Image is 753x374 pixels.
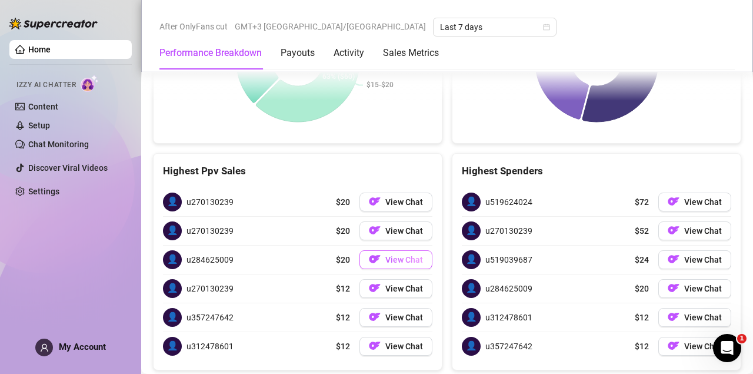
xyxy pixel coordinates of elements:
[163,193,182,211] span: 👤
[684,226,722,236] span: View Chat
[28,187,59,196] a: Settings
[543,24,550,31] span: calendar
[635,196,649,208] span: $72
[186,253,234,266] span: u284625009
[635,224,649,237] span: $52
[336,282,350,295] span: $12
[635,253,649,266] span: $24
[385,313,423,322] span: View Chat
[684,284,722,293] span: View Chat
[336,311,350,324] span: $12
[668,196,679,207] img: OF
[658,250,731,269] button: OFView Chat
[159,46,262,60] div: Performance Breakdown
[28,45,51,54] a: Home
[668,282,679,294] img: OF
[462,308,481,327] span: 👤
[186,282,234,295] span: u270130239
[658,337,731,356] button: OFView Chat
[440,18,549,36] span: Last 7 days
[485,196,532,208] span: u519624024
[186,224,234,237] span: u270130239
[163,279,182,298] span: 👤
[359,250,432,269] button: OFView Chat
[369,196,381,207] img: OF
[16,80,76,91] span: Izzy AI Chatter
[385,342,423,351] span: View Chat
[485,311,532,324] span: u312478601
[684,313,722,322] span: View Chat
[59,342,106,352] span: My Account
[186,196,234,208] span: u270130239
[635,340,649,353] span: $12
[668,340,679,352] img: OF
[635,282,649,295] span: $20
[385,197,423,207] span: View Chat
[462,193,481,211] span: 👤
[28,121,50,130] a: Setup
[385,255,423,264] span: View Chat
[383,46,439,60] div: Sales Metrics
[462,337,481,356] span: 👤
[369,311,381,323] img: OF
[336,224,350,237] span: $20
[359,279,432,298] a: OFView Chat
[668,253,679,265] img: OF
[359,221,432,240] a: OFView Chat
[159,18,228,35] span: After OnlyFans cut
[336,196,350,208] span: $20
[281,46,315,60] div: Payouts
[163,221,182,240] span: 👤
[336,340,350,353] span: $12
[658,308,731,327] button: OFView Chat
[28,140,89,149] a: Chat Monitoring
[369,282,381,294] img: OF
[635,311,649,324] span: $12
[668,311,679,323] img: OF
[369,340,381,352] img: OF
[668,224,679,236] img: OF
[366,81,394,89] text: $15-$20
[9,18,98,29] img: logo-BBDzfeDw.svg
[334,46,364,60] div: Activity
[359,193,432,211] button: OFView Chat
[385,226,423,236] span: View Chat
[658,221,731,240] button: OFView Chat
[485,282,532,295] span: u284625009
[369,253,381,265] img: OF
[359,308,432,327] button: OFView Chat
[485,253,532,266] span: u519039687
[163,337,182,356] span: 👤
[737,334,747,343] span: 1
[669,64,699,72] text: Spenders
[186,311,234,324] span: u357247642
[336,253,350,266] span: $20
[485,340,532,353] span: u357247642
[28,163,108,173] a: Discover Viral Videos
[684,342,722,351] span: View Chat
[485,224,532,237] span: u270130239
[462,279,481,298] span: 👤
[186,340,234,353] span: u312478601
[684,255,722,264] span: View Chat
[658,193,731,211] button: OFView Chat
[163,250,182,269] span: 👤
[40,343,49,352] span: user
[385,284,423,293] span: View Chat
[163,163,432,179] div: Highest Ppv Sales
[235,18,426,35] span: GMT+3 [GEOGRAPHIC_DATA]/[GEOGRAPHIC_DATA]
[81,75,99,92] img: AI Chatter
[369,224,381,236] img: OF
[658,279,731,298] button: OFView Chat
[28,102,58,111] a: Content
[359,337,432,356] button: OFView Chat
